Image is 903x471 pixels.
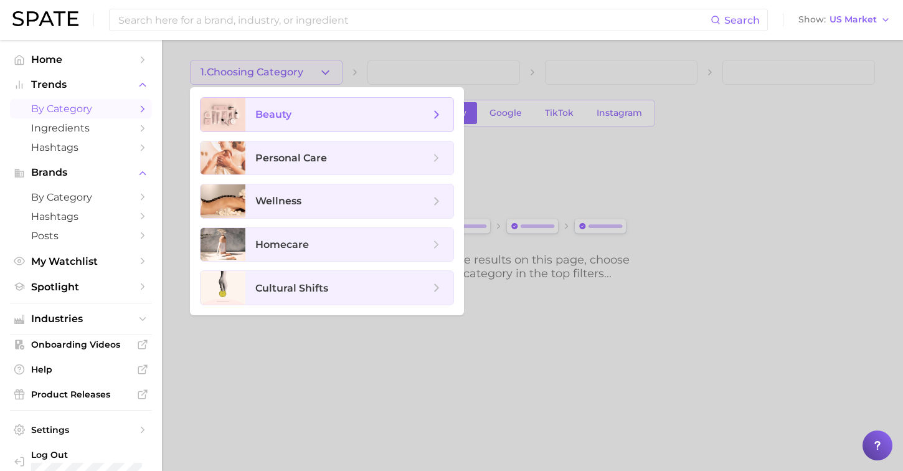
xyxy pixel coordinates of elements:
span: Home [31,54,131,65]
button: ShowUS Market [795,12,894,28]
span: US Market [830,16,877,23]
a: Settings [10,421,152,439]
span: by Category [31,103,131,115]
span: Trends [31,79,131,90]
span: Product Releases [31,389,131,400]
a: Hashtags [10,207,152,226]
span: Onboarding Videos [31,339,131,350]
span: My Watchlist [31,255,131,267]
a: My Watchlist [10,252,152,271]
a: Onboarding Videos [10,335,152,354]
a: Posts [10,226,152,245]
a: Help [10,360,152,379]
span: personal care [255,152,327,164]
input: Search here for a brand, industry, or ingredient [117,9,711,31]
a: Spotlight [10,277,152,297]
img: SPATE [12,11,78,26]
span: Settings [31,424,131,435]
a: by Category [10,99,152,118]
a: by Category [10,188,152,207]
span: Show [798,16,826,23]
span: Search [724,14,760,26]
span: wellness [255,195,301,207]
span: Hashtags [31,211,131,222]
span: cultural shifts [255,282,328,294]
a: Home [10,50,152,69]
a: Product Releases [10,385,152,404]
span: Brands [31,167,131,178]
span: Posts [31,230,131,242]
span: Spotlight [31,281,131,293]
span: beauty [255,108,291,120]
button: Industries [10,310,152,328]
span: Help [31,364,131,375]
span: Industries [31,313,131,325]
span: Log Out [31,449,142,460]
span: Hashtags [31,141,131,153]
a: Hashtags [10,138,152,157]
span: by Category [31,191,131,203]
span: Ingredients [31,122,131,134]
button: Trends [10,75,152,94]
ul: 1.Choosing Category [190,87,464,315]
span: homecare [255,239,309,250]
button: Brands [10,163,152,182]
a: Ingredients [10,118,152,138]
